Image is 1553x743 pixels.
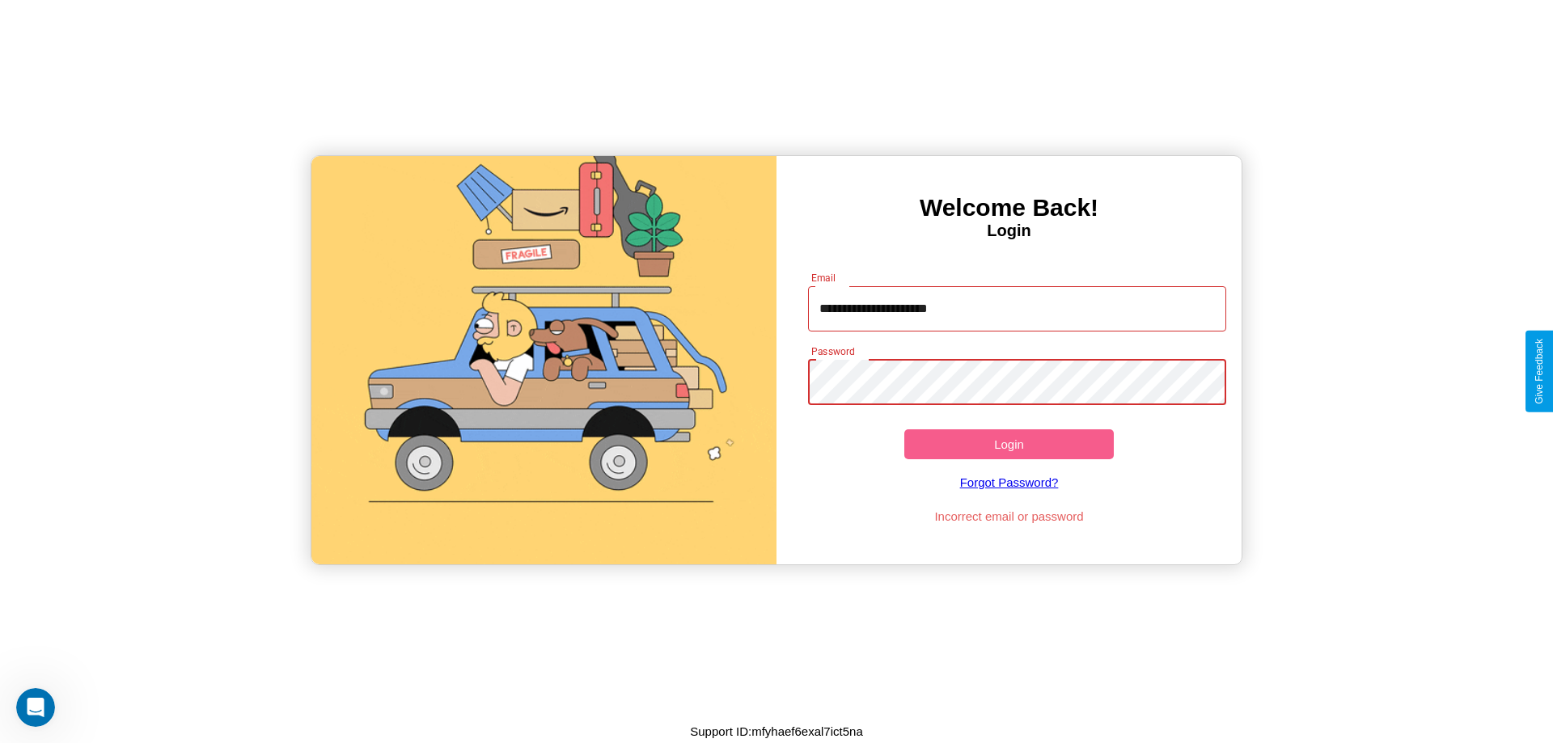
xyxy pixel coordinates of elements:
p: Incorrect email or password [800,505,1219,527]
a: Forgot Password? [800,459,1219,505]
img: gif [311,156,776,564]
p: Support ID: mfyhaef6exal7ict5na [690,720,862,742]
iframe: Intercom live chat [16,688,55,727]
label: Email [811,271,836,285]
button: Login [904,429,1114,459]
h3: Welcome Back! [776,194,1242,222]
h4: Login [776,222,1242,240]
div: Give Feedback [1534,339,1545,404]
label: Password [811,344,854,358]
